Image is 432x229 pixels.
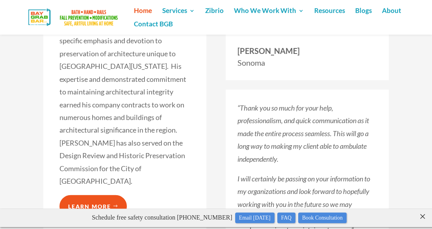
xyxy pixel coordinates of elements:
[134,21,173,35] a: Contact BGB
[237,45,377,57] span: [PERSON_NAME]
[134,8,152,21] a: Home
[235,4,274,15] a: Email [DATE]
[237,58,265,67] span: Sonoma
[162,8,195,21] a: Services
[19,3,419,15] p: Schedule free safety consultation [PHONE_NUMBER]
[419,2,426,9] close: ×
[382,8,401,21] a: About
[237,103,369,163] span: “Thank you so much for your help, professionalism, and quick communication as it made the entire ...
[314,8,345,21] a: Resources
[13,6,135,28] img: Bay Grab Bar
[234,8,304,21] a: Who We Work With
[298,4,347,15] a: Book Consultation
[277,4,295,15] a: FAQ
[355,8,372,21] a: Blogs
[59,195,127,217] a: Learn More
[205,8,224,21] a: Zibrio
